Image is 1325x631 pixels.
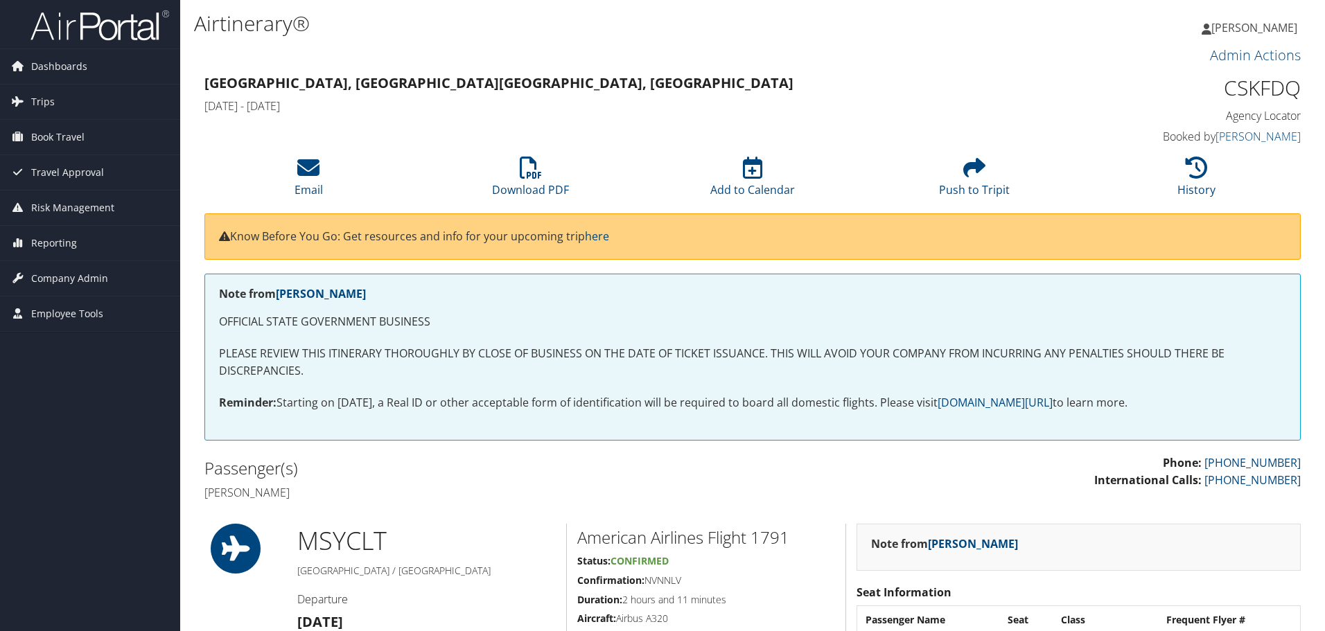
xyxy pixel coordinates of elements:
span: Reporting [31,226,77,260]
a: Add to Calendar [710,164,795,197]
a: Push to Tripit [939,164,1010,197]
strong: Aircraft: [577,612,616,625]
a: [PERSON_NAME] [1202,7,1311,48]
strong: International Calls: [1094,472,1202,488]
a: History [1177,164,1216,197]
span: [PERSON_NAME] [1211,20,1297,35]
h5: 2 hours and 11 minutes [577,593,835,607]
a: [PHONE_NUMBER] [1204,455,1301,470]
a: [DOMAIN_NAME][URL] [938,395,1053,410]
strong: Phone: [1163,455,1202,470]
span: Employee Tools [31,296,103,331]
a: [PERSON_NAME] [276,286,366,301]
p: PLEASE REVIEW THIS ITINERARY THOROUGHLY BY CLOSE OF BUSINESS ON THE DATE OF TICKET ISSUANCE. THIS... [219,345,1286,380]
strong: Status: [577,554,611,567]
strong: Note from [219,286,366,301]
h4: [DATE] - [DATE] [204,98,1021,114]
p: Starting on [DATE], a Real ID or other acceptable form of identification will be required to boar... [219,394,1286,412]
a: Admin Actions [1210,46,1301,64]
strong: [GEOGRAPHIC_DATA], [GEOGRAPHIC_DATA] [GEOGRAPHIC_DATA], [GEOGRAPHIC_DATA] [204,73,793,92]
strong: Duration: [577,593,622,606]
span: Dashboards [31,49,87,84]
p: Know Before You Go: Get resources and info for your upcoming trip [219,228,1286,246]
h5: [GEOGRAPHIC_DATA] / [GEOGRAPHIC_DATA] [297,564,556,578]
a: here [585,229,609,244]
strong: [DATE] [297,612,343,631]
span: Confirmed [611,554,669,567]
img: airportal-logo.png [30,9,169,42]
h1: CSKFDQ [1042,73,1301,103]
h2: American Airlines Flight 1791 [577,526,835,549]
span: Company Admin [31,261,108,296]
h1: Airtinerary® [194,9,939,38]
strong: Note from [871,536,1018,551]
h5: NVNNLV [577,574,835,587]
h4: Agency Locator [1042,108,1301,123]
h5: Airbus A320 [577,612,835,625]
h4: Departure [297,592,556,607]
span: Book Travel [31,120,85,154]
h1: MSY CLT [297,524,556,558]
a: [PHONE_NUMBER] [1204,472,1301,488]
h2: Passenger(s) [204,456,742,480]
strong: Seat Information [857,585,951,600]
h4: [PERSON_NAME] [204,485,742,500]
span: Risk Management [31,190,114,225]
a: Email [295,164,323,197]
a: [PERSON_NAME] [1216,129,1301,144]
span: Trips [31,85,55,119]
a: [PERSON_NAME] [928,536,1018,551]
strong: Reminder: [219,395,277,410]
strong: Confirmation: [577,574,644,587]
a: Download PDF [492,164,569,197]
h4: Booked by [1042,129,1301,144]
p: OFFICIAL STATE GOVERNMENT BUSINESS [219,313,1286,331]
span: Travel Approval [31,155,104,190]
